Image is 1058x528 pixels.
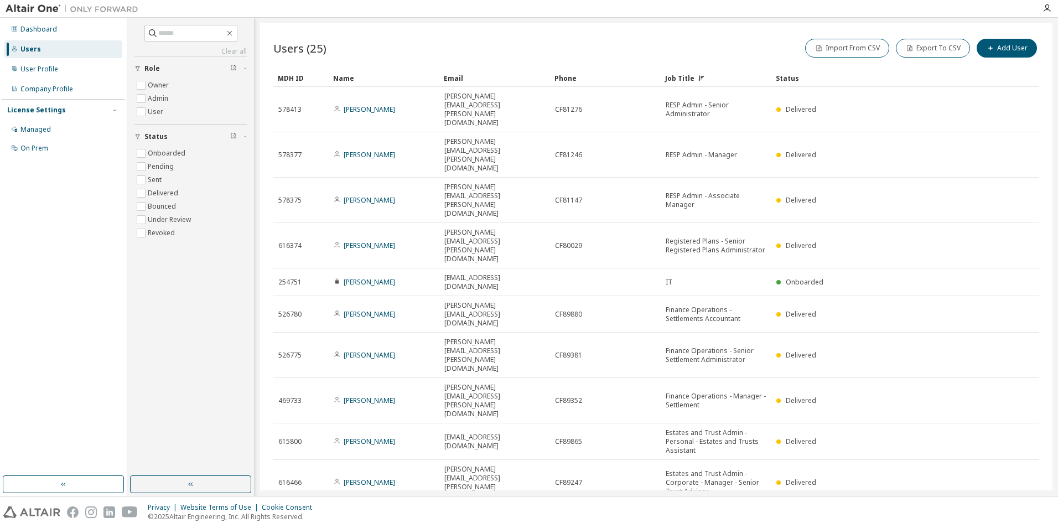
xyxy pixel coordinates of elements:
label: Under Review [148,213,193,226]
span: CF81147 [555,196,582,205]
span: RESP Admin - Associate Manager [666,191,766,209]
span: Delivered [786,437,816,446]
span: Clear filter [230,64,237,73]
span: [PERSON_NAME][EMAIL_ADDRESS][PERSON_NAME][DOMAIN_NAME] [444,137,545,173]
span: Role [144,64,160,73]
div: Email [444,69,546,87]
button: Add User [977,39,1037,58]
label: Sent [148,173,164,187]
div: Name [333,69,435,87]
span: Estates and Trust Admin - Personal - Estates and Trusts Assistant [666,428,766,455]
span: [PERSON_NAME][EMAIL_ADDRESS][PERSON_NAME][DOMAIN_NAME] [444,465,545,500]
a: Clear all [134,47,247,56]
span: Clear filter [230,132,237,141]
button: Import From CSV [805,39,889,58]
span: Estates and Trust Admin - Corporate - Manager - Senior Trust Advisor [666,469,766,496]
span: Delivered [786,105,816,114]
label: User [148,105,165,118]
span: 616466 [278,478,302,487]
a: [PERSON_NAME] [344,396,395,405]
span: CF89865 [555,437,582,446]
span: 254751 [278,278,302,287]
div: License Settings [7,106,66,115]
span: 469733 [278,396,302,405]
div: Managed [20,125,51,134]
label: Revoked [148,226,177,240]
a: [PERSON_NAME] [344,437,395,446]
span: Delivered [786,396,816,405]
span: [EMAIL_ADDRESS][DOMAIN_NAME] [444,433,545,451]
span: 578375 [278,196,302,205]
div: Phone [554,69,656,87]
div: On Prem [20,144,48,153]
div: Website Terms of Use [180,503,262,512]
span: Delivered [786,478,816,487]
div: Cookie Consent [262,503,319,512]
span: Delivered [786,350,816,360]
button: Export To CSV [896,39,970,58]
span: [EMAIL_ADDRESS][DOMAIN_NAME] [444,273,545,291]
button: Status [134,125,247,149]
span: CF89352 [555,396,582,405]
label: Owner [148,79,171,92]
label: Delivered [148,187,180,200]
span: Status [144,132,168,141]
span: CF89381 [555,351,582,360]
img: Altair One [6,3,144,14]
span: [PERSON_NAME][EMAIL_ADDRESS][PERSON_NAME][DOMAIN_NAME] [444,383,545,418]
a: [PERSON_NAME] [344,195,395,205]
span: 526780 [278,310,302,319]
span: Finance Operations - Manager - Settlement [666,392,766,410]
span: Onboarded [786,277,823,287]
a: [PERSON_NAME] [344,277,395,287]
span: Finance Operations - Senior Settlement Administrator [666,346,766,364]
span: 616374 [278,241,302,250]
a: [PERSON_NAME] [344,350,395,360]
img: youtube.svg [122,506,138,518]
img: linkedin.svg [103,506,115,518]
span: 578413 [278,105,302,114]
span: CF89880 [555,310,582,319]
span: IT [666,278,672,287]
div: User Profile [20,65,58,74]
div: Job Title [665,69,767,87]
span: CF89247 [555,478,582,487]
span: [PERSON_NAME][EMAIL_ADDRESS][PERSON_NAME][DOMAIN_NAME] [444,92,545,127]
span: Delivered [786,309,816,319]
label: Pending [148,160,176,173]
span: 578377 [278,151,302,159]
span: 615800 [278,437,302,446]
a: [PERSON_NAME] [344,309,395,319]
span: Finance Operations - Settlements Accountant [666,306,766,323]
span: Delivered [786,241,816,250]
a: [PERSON_NAME] [344,241,395,250]
div: Company Profile [20,85,73,94]
span: [PERSON_NAME][EMAIL_ADDRESS][PERSON_NAME][DOMAIN_NAME] [444,228,545,263]
img: altair_logo.svg [3,506,60,518]
img: instagram.svg [85,506,97,518]
a: [PERSON_NAME] [344,150,395,159]
a: [PERSON_NAME] [344,105,395,114]
span: RESP Admin - Senior Administrator [666,101,766,118]
div: Status [776,69,982,87]
span: Users (25) [273,40,326,56]
p: © 2025 Altair Engineering, Inc. All Rights Reserved. [148,512,319,521]
span: 526775 [278,351,302,360]
span: CF81246 [555,151,582,159]
button: Role [134,56,247,81]
label: Bounced [148,200,178,213]
span: [PERSON_NAME][EMAIL_ADDRESS][DOMAIN_NAME] [444,301,545,328]
div: MDH ID [278,69,324,87]
span: [PERSON_NAME][EMAIL_ADDRESS][PERSON_NAME][DOMAIN_NAME] [444,183,545,218]
label: Onboarded [148,147,188,160]
span: Delivered [786,150,816,159]
span: CF81276 [555,105,582,114]
label: Admin [148,92,170,105]
span: [PERSON_NAME][EMAIL_ADDRESS][PERSON_NAME][DOMAIN_NAME] [444,338,545,373]
div: Users [20,45,41,54]
div: Privacy [148,503,180,512]
a: [PERSON_NAME] [344,478,395,487]
span: Registered Plans - Senior Registered Plans Administrator [666,237,766,255]
span: CF80029 [555,241,582,250]
span: Delivered [786,195,816,205]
